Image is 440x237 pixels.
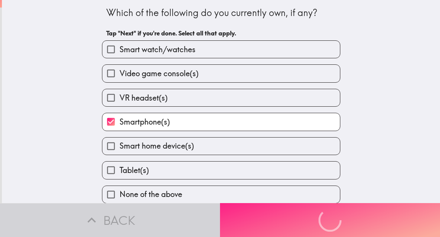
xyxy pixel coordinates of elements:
[120,141,194,151] span: Smart home device(s)
[120,44,196,55] span: Smart watch/watches
[120,117,170,127] span: Smartphone(s)
[102,41,340,58] button: Smart watch/watches
[102,186,340,203] button: None of the above
[120,165,149,176] span: Tablet(s)
[120,68,199,79] span: Video game console(s)
[106,6,336,19] div: Which of the following do you currently own, if any?
[102,113,340,130] button: Smartphone(s)
[106,29,336,37] h6: Tap "Next" if you're done. Select all that apply.
[102,65,340,82] button: Video game console(s)
[120,189,182,200] span: None of the above
[102,162,340,179] button: Tablet(s)
[102,89,340,106] button: VR headset(s)
[102,138,340,155] button: Smart home device(s)
[120,93,168,103] span: VR headset(s)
